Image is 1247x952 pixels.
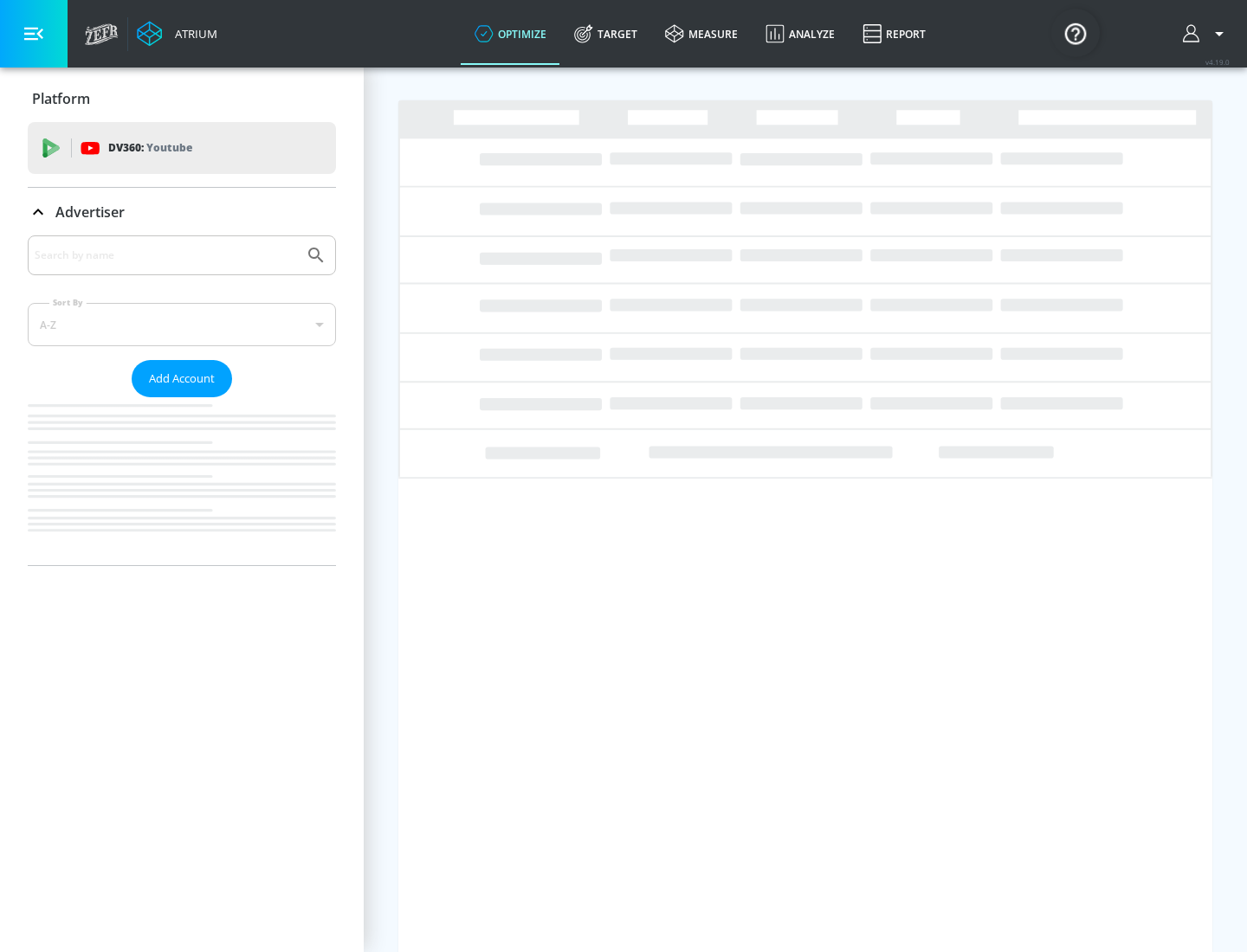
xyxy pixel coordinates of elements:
div: Advertiser [28,188,336,236]
span: v 4.19.0 [1205,57,1230,67]
p: Advertiser [55,203,125,222]
button: Open Resource Center [1051,9,1100,57]
span: Add Account [149,369,215,389]
p: DV360: [108,138,192,158]
input: Search by name [35,244,297,267]
nav: list of Advertiser [28,397,336,565]
p: Youtube [146,138,192,157]
a: Target [560,3,651,65]
div: Platform [28,74,336,123]
div: Advertiser [28,235,336,565]
a: optimize [461,3,560,65]
a: measure [651,3,752,65]
label: Sort By [49,297,87,308]
p: Platform [32,89,90,108]
button: Add Account [132,360,232,397]
a: Analyze [752,3,849,65]
div: DV360: Youtube [28,122,336,174]
a: Report [849,3,940,65]
div: A-Z [28,303,336,346]
a: Atrium [137,21,217,47]
div: Atrium [168,26,217,42]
